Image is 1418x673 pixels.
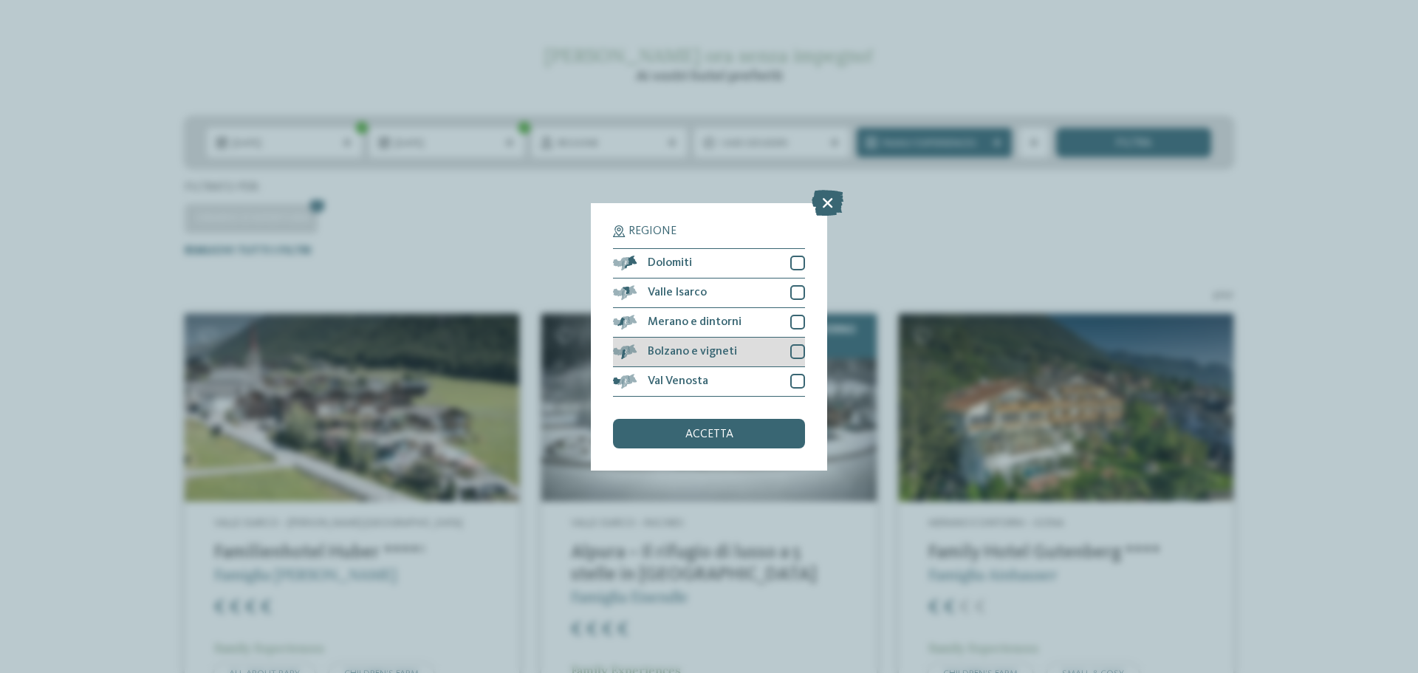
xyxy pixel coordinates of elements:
span: Bolzano e vigneti [648,346,737,358]
span: accetta [685,428,733,440]
span: Dolomiti [648,257,692,269]
span: Merano e dintorni [648,316,741,328]
span: Val Venosta [648,375,708,387]
span: Valle Isarco [648,287,707,298]
span: Regione [628,225,677,237]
